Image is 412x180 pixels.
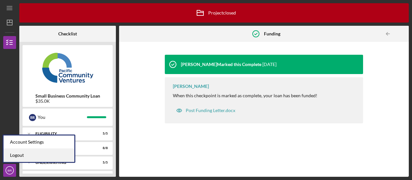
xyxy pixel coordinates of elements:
[23,48,113,87] img: Product logo
[264,31,280,36] b: Funding
[7,169,12,172] text: BR
[186,108,235,113] div: Post Funding Letter.docx
[35,132,92,136] div: Eligibility
[96,161,108,165] div: 5 / 5
[58,31,77,36] b: Checklist
[4,149,74,162] a: Logout
[35,99,100,104] div: $35.0K
[96,146,108,150] div: 8 / 8
[192,5,236,21] div: Project closed
[3,164,16,177] button: BR
[35,93,100,99] b: Small Business Community Loan
[262,62,276,67] time: 2025-09-10 19:16
[96,132,108,136] div: 5 / 5
[181,62,261,67] div: [PERSON_NAME] Marked this Complete
[173,92,317,99] p: When this checkpoint is marked as complete, your loan has been funded!
[38,112,87,123] div: You
[4,136,74,149] div: Account Settings
[173,104,239,117] button: Post Funding Letter.docx
[29,114,36,121] div: B R
[173,84,209,89] div: [PERSON_NAME]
